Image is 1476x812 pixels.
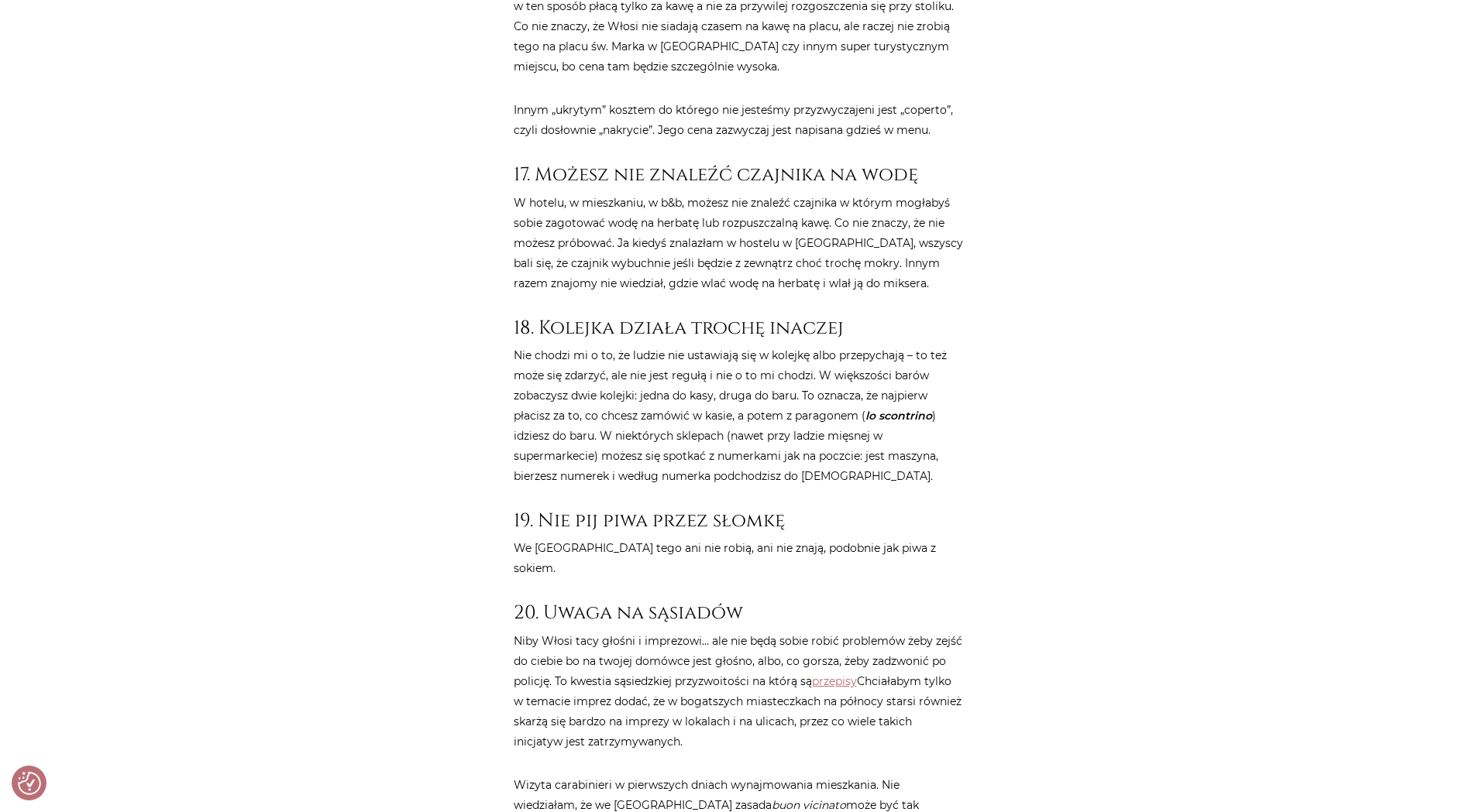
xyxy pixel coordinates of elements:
em: lo scontrino [865,409,932,423]
h3: 18. Kolejka działa trochę inaczej [514,317,963,339]
p: W hotelu, w mieszkaniu, w b&b, możesz nie znaleźć czajnika w którym mogłabyś sobie zagotować wodę... [514,193,963,293]
button: Preferencje co do zgód [18,772,41,795]
a: (otwiera się na nowej zakładce) [812,674,857,688]
img: Revisit consent button [18,772,41,795]
p: Innym „ukrytym” kosztem do którego nie jesteśmy przyzwyczajeni jest „coperto”, czyli dosłownie „n... [514,100,963,140]
p: Nie chodzi mi o to, że ludzie nie ustawiają się w kolejkę albo przepychają – to też może się zdar... [514,345,963,486]
h3: 20. Uwaga na sąsiadów [514,601,963,624]
h3: 17. Możesz nie znaleźć czajnika na wodę [514,163,963,186]
p: Niby Włosi tacy głośni i imprezowi… ale nie będą sobie robić problemów żeby zejść do ciebie bo na... [514,631,963,752]
p: We [GEOGRAPHIC_DATA] tego ani nie robią, ani nie znają, podobnie jak piwa z sokiem. [514,538,963,578]
em: buon vicinato [772,798,846,812]
h3: 19. Nie pij piwa przez słomkę [514,509,963,532]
